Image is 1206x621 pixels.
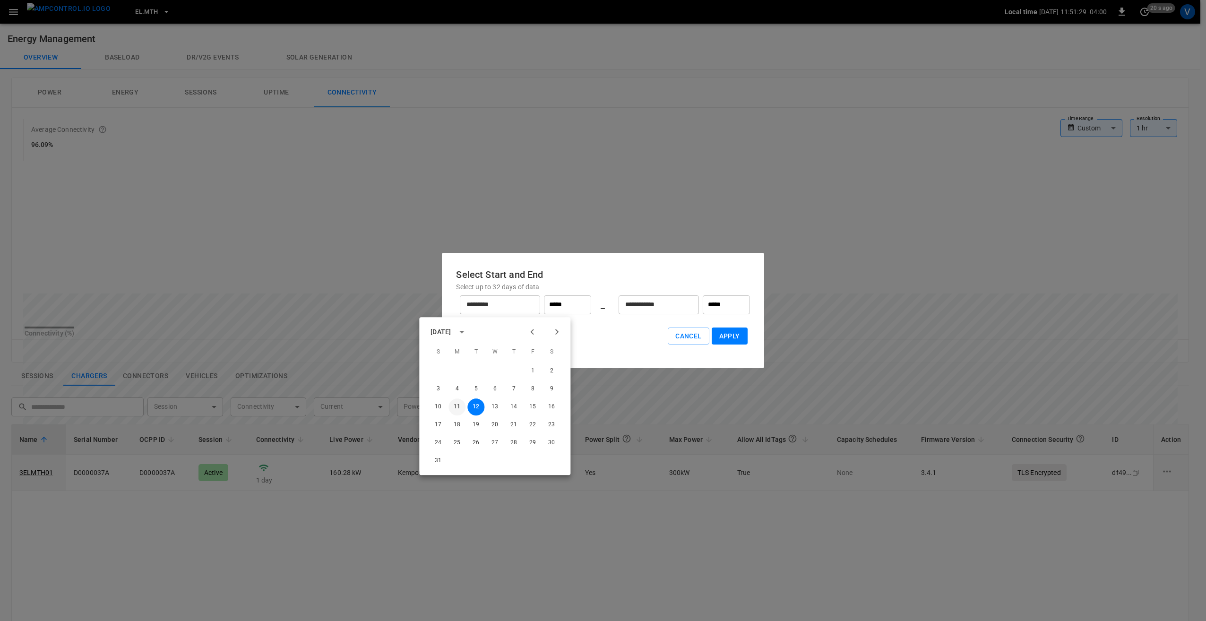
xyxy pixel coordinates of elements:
[524,380,541,397] button: 8
[430,343,447,362] span: Sunday
[524,324,540,340] button: Previous month
[543,343,560,362] span: Saturday
[524,416,541,433] button: 22
[467,416,484,433] button: 19
[712,328,748,345] button: Apply
[486,343,503,362] span: Wednesday
[448,416,465,433] button: 18
[467,343,484,362] span: Tuesday
[505,380,522,397] button: 7
[524,398,541,415] button: 15
[430,434,447,451] button: 24
[467,434,484,451] button: 26
[467,398,484,415] button: 12
[431,327,451,337] div: [DATE]
[430,452,447,469] button: 31
[456,267,749,282] h6: Select Start and End
[549,324,565,340] button: Next month
[543,416,560,433] button: 23
[456,282,749,292] p: Select up to 32 days of data
[668,328,709,345] button: Cancel
[467,380,484,397] button: 5
[505,398,522,415] button: 14
[430,416,447,433] button: 17
[486,416,503,433] button: 20
[448,380,465,397] button: 4
[448,398,465,415] button: 11
[454,324,470,340] button: calendar view is open, switch to year view
[543,380,560,397] button: 9
[524,343,541,362] span: Friday
[505,343,522,362] span: Thursday
[486,434,503,451] button: 27
[601,297,605,312] h6: _
[543,362,560,379] button: 2
[505,434,522,451] button: 28
[486,398,503,415] button: 13
[448,343,465,362] span: Monday
[430,380,447,397] button: 3
[448,434,465,451] button: 25
[486,380,503,397] button: 6
[524,362,541,379] button: 1
[430,398,447,415] button: 10
[543,398,560,415] button: 16
[543,434,560,451] button: 30
[505,416,522,433] button: 21
[524,434,541,451] button: 29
